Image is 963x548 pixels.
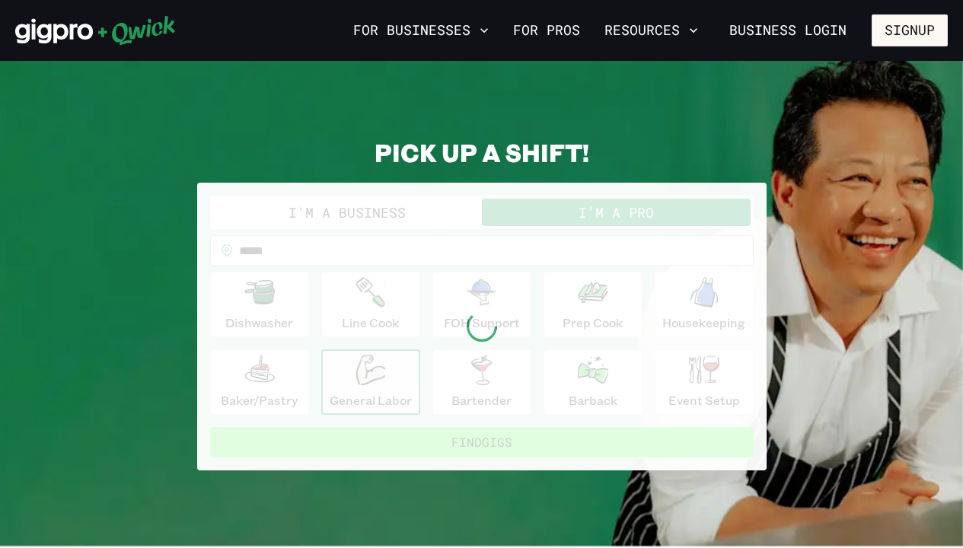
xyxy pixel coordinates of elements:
a: Business Login [716,14,859,46]
button: For Businesses [347,18,495,43]
button: Signup [872,14,948,46]
h2: PICK UP A SHIFT! [197,137,767,167]
a: For Pros [507,18,586,43]
button: Resources [598,18,704,43]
